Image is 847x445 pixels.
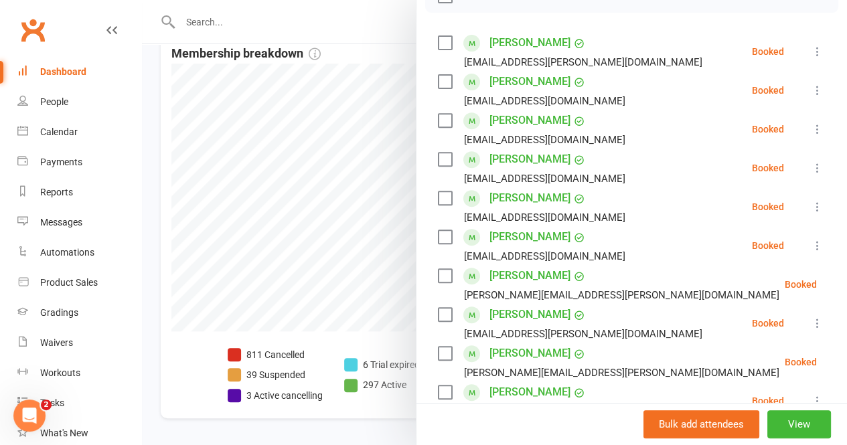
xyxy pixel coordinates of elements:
[489,149,570,170] a: [PERSON_NAME]
[17,147,141,177] a: Payments
[16,13,50,47] a: Clubworx
[752,86,784,95] div: Booked
[40,397,64,408] div: Tasks
[17,238,141,268] a: Automations
[40,157,82,167] div: Payments
[464,364,779,381] div: [PERSON_NAME][EMAIL_ADDRESS][PERSON_NAME][DOMAIN_NAME]
[40,247,94,258] div: Automations
[464,170,625,187] div: [EMAIL_ADDRESS][DOMAIN_NAME]
[40,307,78,318] div: Gradings
[17,358,141,388] a: Workouts
[489,32,570,54] a: [PERSON_NAME]
[40,367,80,378] div: Workouts
[752,163,784,173] div: Booked
[17,177,141,207] a: Reports
[464,92,625,110] div: [EMAIL_ADDRESS][DOMAIN_NAME]
[40,187,73,197] div: Reports
[17,328,141,358] a: Waivers
[785,357,817,367] div: Booked
[464,325,702,343] div: [EMAIL_ADDRESS][PERSON_NAME][DOMAIN_NAME]
[752,396,784,406] div: Booked
[17,268,141,298] a: Product Sales
[489,381,570,403] a: [PERSON_NAME]
[17,207,141,238] a: Messages
[17,388,141,418] a: Tasks
[464,209,625,226] div: [EMAIL_ADDRESS][DOMAIN_NAME]
[489,187,570,209] a: [PERSON_NAME]
[489,265,570,286] a: [PERSON_NAME]
[752,202,784,211] div: Booked
[489,110,570,131] a: [PERSON_NAME]
[40,66,86,77] div: Dashboard
[40,126,78,137] div: Calendar
[17,298,141,328] a: Gradings
[464,248,625,265] div: [EMAIL_ADDRESS][DOMAIN_NAME]
[17,57,141,87] a: Dashboard
[464,54,702,71] div: [EMAIL_ADDRESS][PERSON_NAME][DOMAIN_NAME]
[643,410,759,438] button: Bulk add attendees
[464,131,625,149] div: [EMAIL_ADDRESS][DOMAIN_NAME]
[40,96,68,107] div: People
[40,217,82,228] div: Messages
[489,226,570,248] a: [PERSON_NAME]
[40,277,98,288] div: Product Sales
[752,319,784,328] div: Booked
[752,124,784,134] div: Booked
[17,87,141,117] a: People
[767,410,831,438] button: View
[40,428,88,438] div: What's New
[13,399,46,432] iframe: Intercom live chat
[41,399,52,410] span: 2
[752,241,784,250] div: Booked
[489,304,570,325] a: [PERSON_NAME]
[752,47,784,56] div: Booked
[489,343,570,364] a: [PERSON_NAME]
[40,337,73,348] div: Waivers
[17,117,141,147] a: Calendar
[785,280,817,289] div: Booked
[464,286,779,304] div: [PERSON_NAME][EMAIL_ADDRESS][PERSON_NAME][DOMAIN_NAME]
[489,71,570,92] a: [PERSON_NAME]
